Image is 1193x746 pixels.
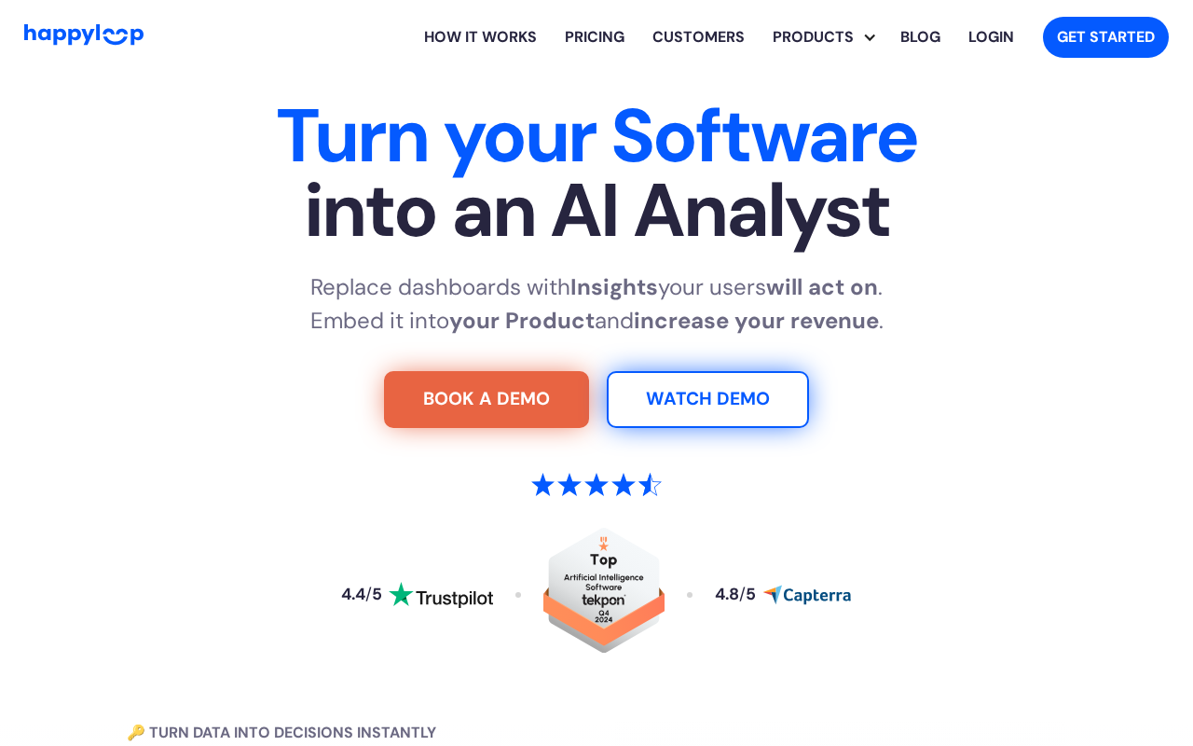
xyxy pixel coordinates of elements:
[24,99,1170,248] h1: Turn your Software
[715,587,756,603] div: 4.8 5
[410,7,551,67] a: Learn how HappyLoop works
[24,24,144,46] img: HappyLoop Logo
[543,528,665,663] a: Read reviews about HappyLoop on Tekpon
[365,584,372,604] span: /
[954,7,1028,67] a: Log in to your HappyLoop account
[570,272,658,301] strong: Insights
[766,272,878,301] strong: will act on
[310,270,884,338] p: Replace dashboards with your users . Embed it into and .
[24,173,1170,248] span: into an AI Analyst
[739,584,746,604] span: /
[127,723,436,742] strong: 🔑 Turn Data into Decisions Instantly
[551,7,638,67] a: View HappyLoop pricing plans
[341,587,382,603] div: 4.4 5
[759,7,886,67] div: Explore HappyLoop use cases
[1043,17,1169,58] a: Get started with HappyLoop
[773,7,886,67] div: PRODUCTS
[638,7,759,67] a: Learn how HappyLoop works
[24,24,144,50] a: Go to Home Page
[384,371,589,429] a: Try For Free
[715,585,851,605] a: Read reviews about HappyLoop on Capterra
[341,582,492,608] a: Read reviews about HappyLoop on Trustpilot
[886,7,954,67] a: Visit the HappyLoop blog for insights
[607,371,809,429] a: Watch Demo
[634,306,879,335] strong: increase your revenue
[759,26,868,48] div: PRODUCTS
[449,306,595,335] strong: your Product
